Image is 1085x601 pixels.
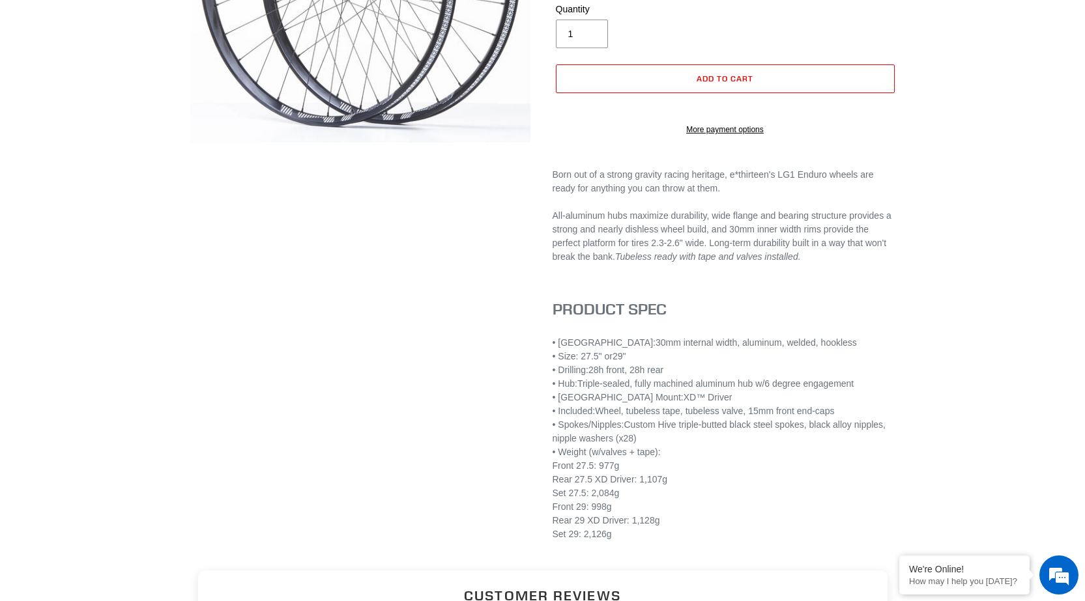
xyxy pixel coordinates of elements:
[553,377,898,391] div: Triple-sealed, fully machined aluminum hub w/6 degree engagement
[14,72,34,91] div: Navigation go back
[553,209,898,264] p: All-aluminum hubs maximize durability, wide flange and bearing structure provides a strong and ne...
[553,486,898,500] div: Set 27.5: 2,084g
[553,500,898,527] div: Front 29: 998g Rear 29 XD Driver: 1,128g
[553,365,588,375] span: • Drilling:
[553,392,684,402] span: • [GEOGRAPHIC_DATA] Mount:
[87,73,239,90] div: Chat with us now
[214,7,245,38] div: Minimize live chat window
[553,447,592,457] span: • Weight (
[553,406,596,416] span: • Included:
[553,378,577,389] span: • Hub:
[553,404,898,418] div: Wheel, tubeless tape, tubeless valve, 15mm front end-caps
[556,64,895,93] button: Add to cart
[909,564,1020,574] div: We're Online!
[553,168,898,195] div: Born out of a strong gravity racing heritage, e*thirteen's LG1 Enduro wheels are ready for anythi...
[553,445,898,541] div: w/valves + tape):
[76,164,180,296] span: We're online!
[553,300,898,318] h3: PRODUCT SPEC
[556,3,722,16] label: Quantity
[42,65,74,98] img: d_696896380_company_1647369064580_696896380
[553,527,898,541] div: Set 29: 2,126g
[553,459,898,486] div: Front 27.5: 977g Rear 27.5 XD Driver: 1,107g
[553,337,656,348] span: • [GEOGRAPHIC_DATA]:
[697,74,753,83] span: Add to cart
[7,356,248,401] textarea: Type your message and hit 'Enter'
[553,391,898,404] div: XD™ Driver
[553,363,898,377] div: 28h front, 28h rear
[553,419,624,430] span: • Spokes/Nipples:
[553,351,613,361] span: • Size: 27.5" or
[556,124,895,135] a: More payment options
[615,251,801,262] em: Tubeless ready with tape and valves installed.
[553,418,898,445] div: Custom Hive triple-butted black steel spokes, black alloy nipples, nipple washers (x28)
[553,336,898,350] div: 30mm internal width, aluminum, welded, hookless
[909,576,1020,586] p: How may I help you today?
[553,350,898,363] div: 29"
